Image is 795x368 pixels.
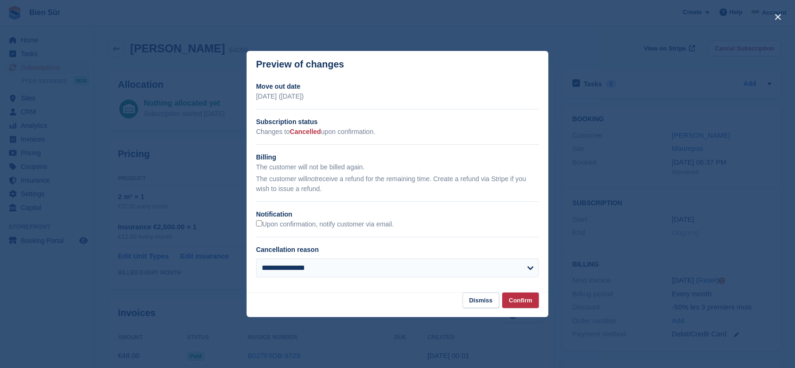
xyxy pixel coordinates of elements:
p: Preview of changes [256,59,344,70]
h2: Notification [256,209,539,219]
label: Cancellation reason [256,246,319,253]
h2: Move out date [256,82,539,92]
p: [DATE] ([DATE]) [256,92,539,101]
button: close [770,9,786,25]
h2: Billing [256,152,539,162]
p: Changes to upon confirmation. [256,127,539,137]
label: Upon confirmation, notify customer via email. [256,220,394,229]
em: not [307,175,316,183]
p: The customer will receive a refund for the remaining time. Create a refund via Stripe if you wish... [256,174,539,194]
button: Confirm [502,293,539,308]
p: The customer will not be billed again. [256,162,539,172]
h2: Subscription status [256,117,539,127]
button: Dismiss [463,293,499,308]
span: Cancelled [290,128,321,135]
input: Upon confirmation, notify customer via email. [256,220,262,226]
